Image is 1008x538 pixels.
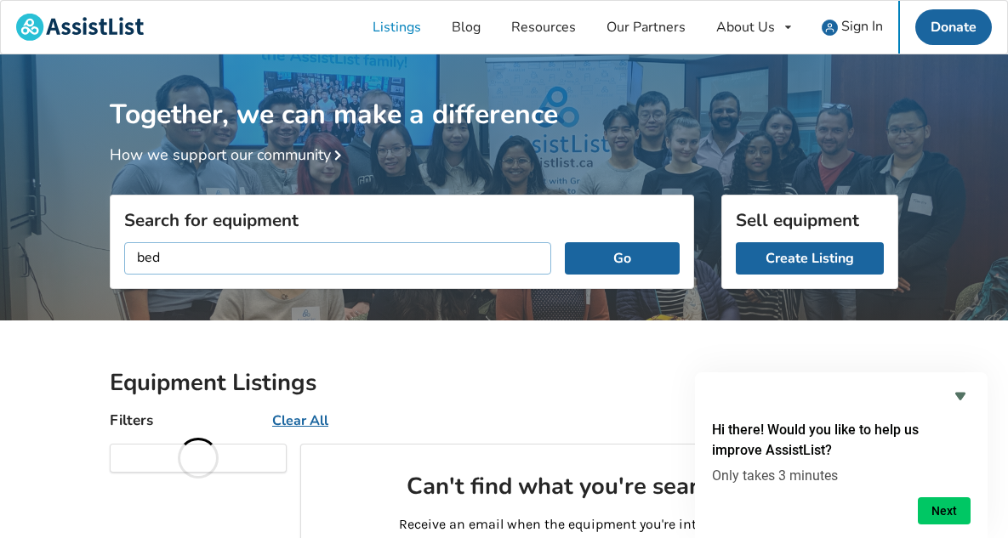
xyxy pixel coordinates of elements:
[822,20,838,36] img: user icon
[110,411,153,430] h4: Filters
[591,1,701,54] a: Our Partners
[712,420,971,461] h2: Hi there! Would you like to help us improve AssistList?
[950,386,971,406] button: Hide survey
[124,209,680,231] h3: Search for equipment
[915,9,992,45] a: Donate
[736,242,884,275] a: Create Listing
[124,242,551,275] input: I am looking for...
[328,472,884,501] h2: Can't find what you're searching for?
[110,144,348,165] a: How we support our community
[436,1,496,54] a: Blog
[716,20,775,34] div: About Us
[712,467,971,484] p: Only takes 3 minutes
[110,368,898,398] h2: Equipment Listings
[328,515,884,535] p: Receive an email when the equipment you're interested in is listed!
[918,497,971,524] button: Next question
[357,1,436,54] a: Listings
[806,1,898,54] a: user icon Sign In
[712,386,971,524] div: Hi there! Would you like to help us improve AssistList?
[565,242,680,275] button: Go
[272,411,328,430] u: Clear All
[496,1,591,54] a: Resources
[110,54,898,132] h1: Together, we can make a difference
[736,209,884,231] h3: Sell equipment
[841,17,883,36] span: Sign In
[16,14,144,41] img: assistlist-logo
